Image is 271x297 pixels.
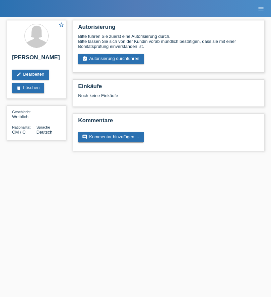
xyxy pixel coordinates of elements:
a: menu [254,6,268,10]
span: Sprache [37,125,50,129]
span: Nationalität [12,125,30,129]
span: Geschlecht [12,110,30,114]
i: comment [82,134,87,140]
h2: Kommentare [78,117,259,127]
h2: Autorisierung [78,24,259,34]
h2: Einkäufe [78,83,259,93]
h2: [PERSON_NAME] [12,54,61,64]
a: assignment_turned_inAutorisierung durchführen [78,54,144,64]
div: Noch keine Einkäufe [78,93,259,103]
span: Kamerun / C / 15.04.1992 [12,130,25,135]
div: Weiblich [12,109,37,119]
i: delete [16,85,21,90]
a: commentKommentar hinzufügen ... [78,132,144,142]
span: Deutsch [37,130,53,135]
i: assignment_turned_in [82,56,87,61]
a: editBearbeiten [12,70,49,80]
a: star_border [58,22,64,29]
a: deleteLöschen [12,83,44,93]
i: menu [258,5,264,12]
i: edit [16,72,21,77]
div: Bitte führen Sie zuerst eine Autorisierung durch. Bitte lassen Sie sich von der Kundin vorab münd... [78,34,259,49]
i: star_border [58,22,64,28]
